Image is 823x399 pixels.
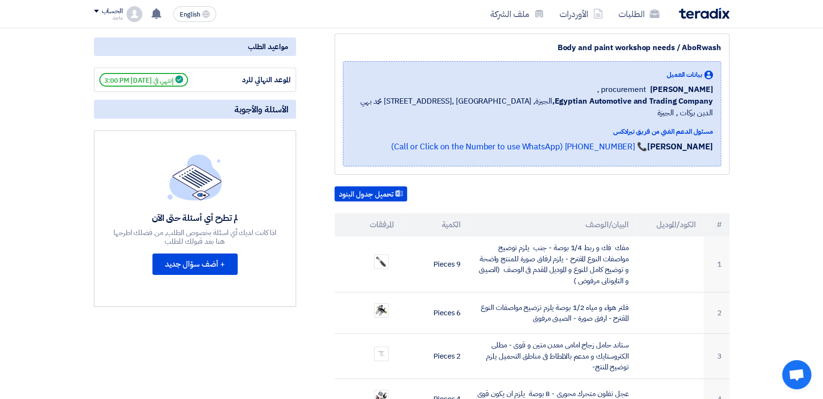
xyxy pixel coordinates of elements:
[152,254,238,275] button: + أضف سؤال جديد
[704,334,729,379] td: 3
[647,141,713,153] strong: [PERSON_NAME]
[552,2,611,25] a: الأوردرات
[234,104,288,115] span: الأسئلة والأجوبة
[112,212,278,223] div: لم تطرح أي أسئلة حتى الآن
[782,360,811,389] div: Open chat
[401,292,468,334] td: 6 Pieces
[391,141,647,153] a: 📞 [PHONE_NUMBER] (Call or Click on the Number to use WhatsApp)
[468,334,636,379] td: ستاند حامل زجاج امامى معدن متين و قوى - مطلى الكتروستايك و مدعم بالالمطاط فى مناطق التحميل يلزم ت...
[374,350,388,358] img: thumb_1752150210039.jpeg
[650,84,713,95] span: [PERSON_NAME]
[611,2,667,25] a: الطلبات
[483,2,552,25] a: ملف الشركة
[667,70,702,80] span: بيانات العميل
[704,236,729,292] td: 1
[351,95,713,119] span: الجيزة, [GEOGRAPHIC_DATA] ,[STREET_ADDRESS] محمد بهي الدين بركات , الجيزة
[401,334,468,379] td: 2 Pieces
[99,73,188,87] span: إنتهي في [DATE] 3:00 PM
[335,186,407,202] button: تحميل جدول البنود
[374,304,388,317] img: air_line_filter_oil__water_separator_1752148854827.jpg
[351,127,713,137] div: مسئول الدعم الفني من فريق تيرادكس
[218,74,291,86] div: الموعد النهائي للرد
[102,7,123,16] div: الحساب
[173,6,216,22] button: English
[401,236,468,292] td: 9 Pieces
[168,154,222,200] img: empty_state_list.svg
[552,95,712,107] b: Egyptian Automotive and Trading Company,
[401,213,468,236] th: الكمية
[112,228,278,246] div: اذا كانت لديك أي اسئلة بخصوص الطلب, من فضلك اطرحها هنا بعد قبولك للطلب
[468,213,636,236] th: البيان/الوصف
[679,8,729,19] img: Teradix logo
[94,37,296,56] div: مواعيد الطلب
[180,11,200,18] span: English
[468,236,636,292] td: مفك فك و ربط 1/4 بوصة - جنب يلزم توضيح مواصفات النوع المقترح - يلزم ارفاق صورة للمنتج واضحة و توض...
[704,292,729,334] td: 2
[374,255,388,269] img: EoBlOzEaqaYbPpaUZXqRZnKBUOGgax_1752148599251.jpg
[335,213,402,236] th: المرفقات
[468,292,636,334] td: فلتر هواء و مياه 1/2 بوصة يلزم تزضيح مواصفات النوع المقترح - ارفق صورة - الصينى مرفوق
[597,84,646,95] span: procurement ,
[127,6,142,22] img: profile_test.png
[94,15,123,20] div: ماجد
[636,213,704,236] th: الكود/الموديل
[343,42,721,54] div: Body and paint workshop needs / AboRwash
[704,213,729,236] th: #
